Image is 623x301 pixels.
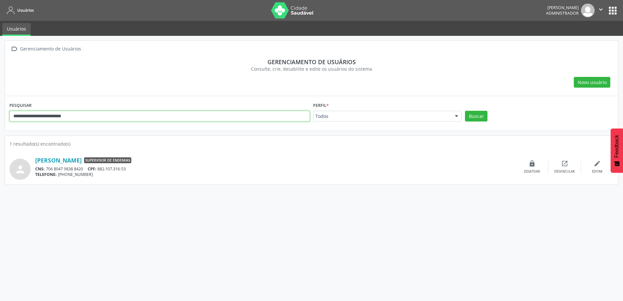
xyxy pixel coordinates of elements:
button:  [595,4,607,17]
button: Novo usuário [574,77,610,88]
a: Usuários [2,23,31,36]
div: Gerenciamento de usuários [14,58,609,65]
span: Novo usuário [578,79,607,86]
span: Supervisor de Endemias [84,157,131,163]
span: Administrador [546,10,579,16]
label: PESQUISAR [9,101,32,111]
label: Perfil [313,101,329,111]
div: 1 resultado(s) encontrado(s) [9,140,614,147]
i: edit [594,160,601,167]
div: [PHONE_NUMBER] [35,172,516,177]
a: [PERSON_NAME] [35,157,82,164]
i: lock [529,160,536,167]
div: Editar [592,169,602,174]
span: CNS: [35,166,45,172]
span: Todos [315,113,448,120]
i: open_in_new [561,160,568,167]
span: CPF: [88,166,96,172]
span: Feedback [614,135,620,158]
span: TELEFONE: [35,172,57,177]
div: [PERSON_NAME] [546,5,579,10]
div: Gerenciamento de Usuários [19,44,82,54]
img: img [581,4,595,17]
span: Usuários [17,7,34,13]
div: Desvincular [554,169,575,174]
button: Feedback - Mostrar pesquisa [611,128,623,173]
button: apps [607,5,618,16]
a:  Gerenciamento de Usuários [9,44,82,54]
i:  [9,44,19,54]
div: 706 8047 9838 8420 882.107.316-53 [35,166,516,172]
button: Buscar [465,111,487,122]
div: Consulte, crie, desabilite e edite os usuários do sistema [14,65,609,72]
i:  [597,6,604,13]
a: Usuários [5,5,34,16]
i: person [14,164,26,175]
div: Desativar [524,169,540,174]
